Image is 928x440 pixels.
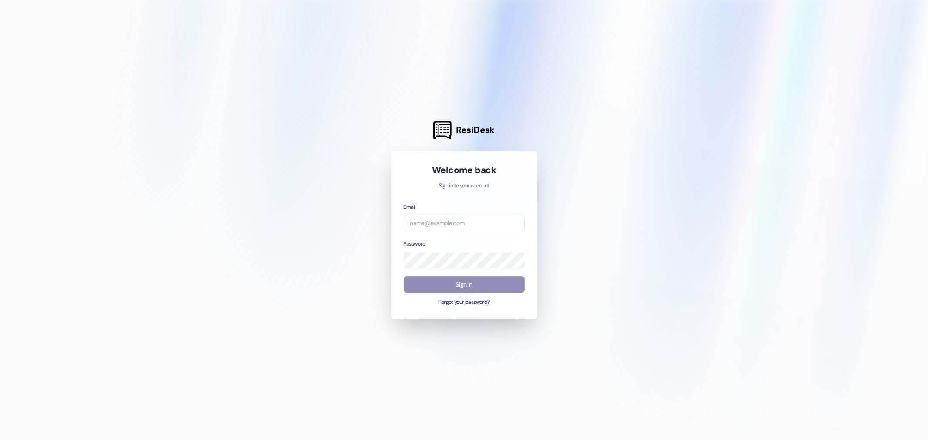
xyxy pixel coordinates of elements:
[456,124,495,136] span: ResiDesk
[404,240,426,247] label: Password
[404,182,525,190] p: Sign in to your account
[404,299,525,307] button: Forgot your password?
[404,203,416,210] label: Email
[404,164,525,176] h1: Welcome back
[433,121,452,139] img: ResiDesk Logo
[404,215,525,232] input: name@example.com
[404,276,525,293] button: Sign In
